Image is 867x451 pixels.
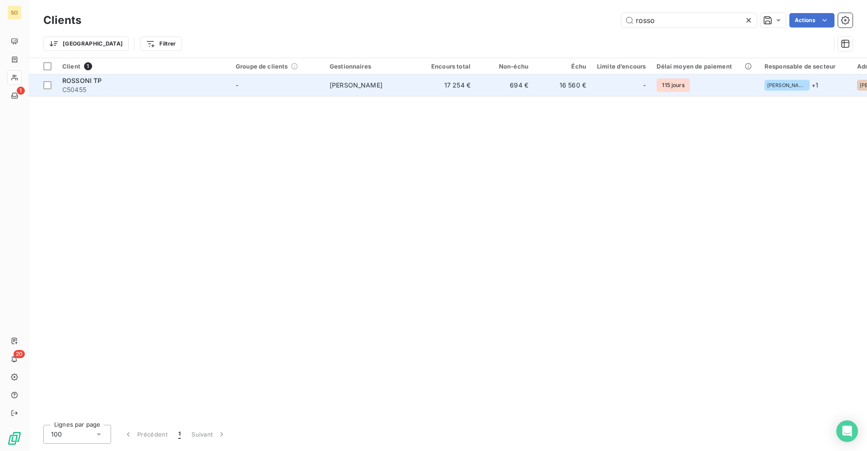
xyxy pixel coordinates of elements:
h3: Clients [43,12,81,28]
span: - [643,81,646,90]
button: Suivant [186,425,232,444]
div: Responsable de secteur [764,63,846,70]
span: Client [62,63,80,70]
span: 20 [14,350,25,358]
span: [PERSON_NAME] [330,81,382,89]
div: Délai moyen de paiement [657,63,753,70]
div: Gestionnaires [330,63,413,70]
div: Encours total [424,63,471,70]
div: Échu [539,63,586,70]
div: Limite d’encours [597,63,646,70]
div: Open Intercom Messenger [836,420,858,442]
button: [GEOGRAPHIC_DATA] [43,37,129,51]
span: 1 [84,62,92,70]
input: Rechercher [621,13,757,28]
span: ROSSONI TP [62,77,102,84]
button: 1 [173,425,186,444]
span: Groupe de clients [236,63,288,70]
span: [PERSON_NAME] [767,83,807,88]
span: 100 [51,430,62,439]
td: 694 € [476,74,534,96]
td: 16 560 € [534,74,592,96]
span: 115 jours [657,78,690,92]
span: - [236,81,238,89]
span: 1 [178,430,181,439]
button: Précédent [118,425,173,444]
div: Non-échu [481,63,528,70]
button: Actions [789,13,834,28]
td: 17 254 € [418,74,476,96]
span: C50455 [62,85,225,94]
div: SO [7,5,22,20]
button: Filtrer [140,37,182,51]
img: Logo LeanPay [7,431,22,446]
span: + 1 [811,80,818,90]
span: 1 [17,87,25,95]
